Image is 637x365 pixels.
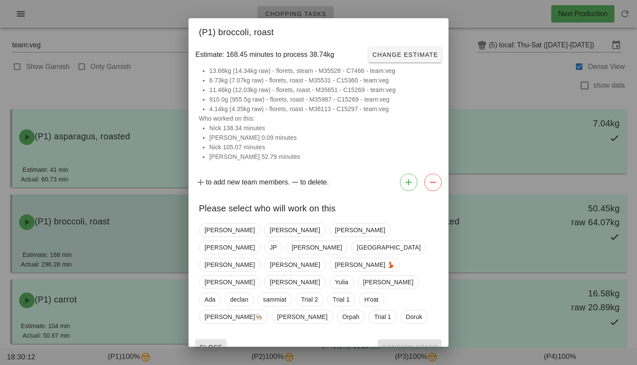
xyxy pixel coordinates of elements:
li: Nick 138.34 minutes [209,123,438,133]
span: Ada [205,293,215,306]
span: Close [199,344,223,351]
span: Trial 1 [333,293,350,306]
li: 13.66kg (14.34kg raw) - florets, steam - M35528 - C7466 - team:veg [209,66,438,76]
span: [PERSON_NAME] 💃 [335,258,395,271]
span: [GEOGRAPHIC_DATA] [357,241,420,254]
li: 4.14kg (4.35kg raw) - florets, roast - M36113 - C15297 - team:veg [209,104,438,114]
span: [PERSON_NAME] [363,276,413,289]
span: [PERSON_NAME] [270,276,320,289]
li: 11.46kg (12.03kg raw) - florets, roast - M35651 - C15269 - team:veg [209,85,438,95]
div: Who worked on this: [188,66,448,170]
span: [PERSON_NAME] [277,310,328,323]
span: sammiat [263,293,286,306]
li: 6.73kg (7.07kg raw) - florets, roast - M35531 - C15360 - team:veg [209,76,438,85]
li: [PERSON_NAME] 52.79 minutes [209,152,438,161]
span: [PERSON_NAME] [292,241,342,254]
span: [PERSON_NAME] [270,258,320,271]
span: Change Estimate [372,51,438,58]
span: Estimate: 168.45 minutes to process 38.74kg [195,49,334,60]
span: Trial 2 [301,293,318,306]
li: [PERSON_NAME] 0.09 minutes [209,133,438,142]
div: Please select who will work on this [188,194,448,220]
span: [PERSON_NAME] [205,224,255,237]
span: Doruk [406,310,422,323]
div: (P1) broccoli, roast [188,18,448,43]
span: Yulia [335,276,348,289]
span: [PERSON_NAME] [335,224,385,237]
span: [PERSON_NAME]👨🏼‍🍳 [205,310,263,323]
span: JP [270,241,277,254]
span: declan [230,293,248,306]
button: Close [195,339,226,355]
button: Change Estimate [368,47,442,62]
div: to add new team members. to delete. [188,170,448,194]
span: H'oat [364,293,379,306]
span: Orpah [342,310,359,323]
span: [PERSON_NAME] [205,241,255,254]
span: [PERSON_NAME] [205,276,255,289]
span: Trial 1 [374,310,391,323]
span: [PERSON_NAME] [270,224,320,237]
li: Nick 105.07 minutes [209,142,438,152]
li: 910.0g (955.5g raw) - florets, roast - M35987 - C15269 - team:veg [209,95,438,104]
span: [PERSON_NAME] [205,258,255,271]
